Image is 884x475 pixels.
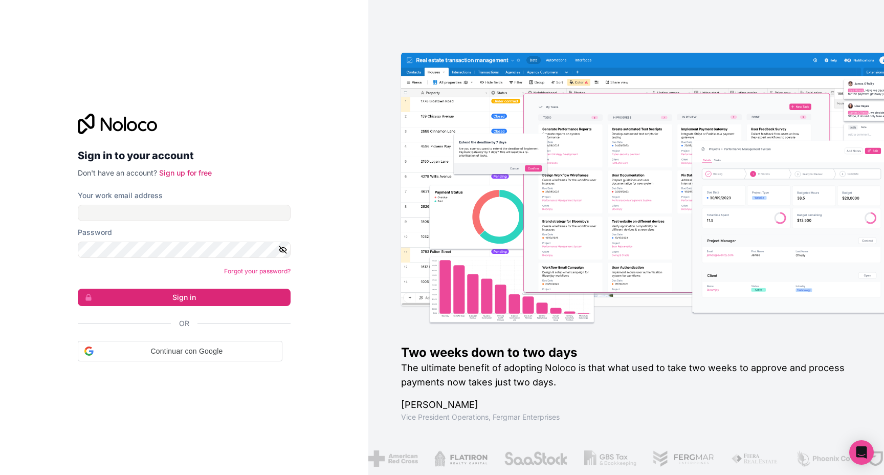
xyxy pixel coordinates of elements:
img: /assets/flatiron-C8eUkumj.png [434,450,487,467]
span: Don't have an account? [78,168,157,177]
div: Continuar con Google [78,341,282,361]
img: /assets/fiera-fwj2N5v4.png [731,450,779,467]
input: Password [78,242,291,258]
input: Email address [78,205,291,221]
img: /assets/gbstax-C-GtDUiK.png [584,450,636,467]
h1: Vice President Operations , Fergmar Enterprises [401,412,851,422]
img: /assets/fergmar-CudnrXN5.png [652,450,715,467]
div: Open Intercom Messenger [849,440,874,465]
button: Sign in [78,289,291,306]
label: Password [78,227,112,237]
img: /assets/american-red-cross-BAupjrZR.png [368,450,417,467]
h1: Two weeks down to two days [401,344,851,361]
span: Continuar con Google [98,346,276,357]
span: Or [179,318,189,329]
label: Your work email address [78,190,163,201]
h2: The ultimate benefit of adopting Noloco is that what used to take two weeks to approve and proces... [401,361,851,390]
a: Forgot your password? [224,267,291,275]
img: /assets/phoenix-BREaitsQ.png [795,450,850,467]
img: /assets/saastock-C6Zbiodz.png [503,450,567,467]
a: Sign up for free [159,168,212,177]
h2: Sign in to your account [78,146,291,165]
h1: [PERSON_NAME] [401,398,851,412]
